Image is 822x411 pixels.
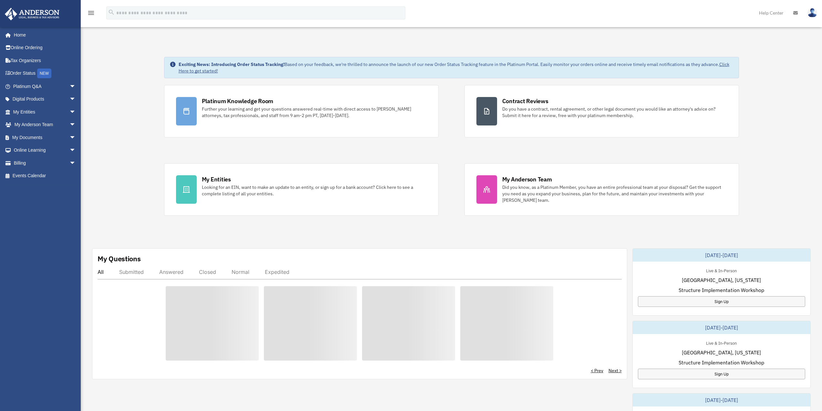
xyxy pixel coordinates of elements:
div: [DATE]-[DATE] [633,394,810,406]
div: Looking for an EIN, want to make an update to an entity, or sign up for a bank account? Click her... [202,184,427,197]
div: Do you have a contract, rental agreement, or other legal document you would like an attorney's ad... [502,106,727,119]
div: [DATE]-[DATE] [633,321,810,334]
a: Digital Productsarrow_drop_down [5,93,86,106]
span: [GEOGRAPHIC_DATA], [US_STATE] [682,276,761,284]
span: Structure Implementation Workshop [679,286,764,294]
a: Contract Reviews Do you have a contract, rental agreement, or other legal document you would like... [464,85,739,137]
span: arrow_drop_down [69,118,82,132]
div: [DATE]-[DATE] [633,249,810,262]
a: Events Calendar [5,169,86,182]
a: Sign Up [638,296,805,307]
a: My Anderson Team Did you know, as a Platinum Member, you have an entire professional team at your... [464,163,739,216]
a: Platinum Q&Aarrow_drop_down [5,80,86,93]
div: All [98,269,104,275]
div: Live & In-Person [701,339,742,346]
a: menu [87,11,95,17]
div: Contract Reviews [502,97,548,105]
a: Platinum Knowledge Room Further your learning and get your questions answered real-time with dire... [164,85,439,137]
a: Click Here to get started! [179,61,729,74]
div: Answered [159,269,183,275]
a: My Documentsarrow_drop_down [5,131,86,144]
div: Live & In-Person [701,267,742,274]
a: Online Learningarrow_drop_down [5,144,86,157]
a: Order StatusNEW [5,67,86,80]
a: My Entities Looking for an EIN, want to make an update to an entity, or sign up for a bank accoun... [164,163,439,216]
div: My Entities [202,175,231,183]
strong: Exciting News: Introducing Order Status Tracking! [179,61,285,67]
span: arrow_drop_down [69,105,82,119]
span: arrow_drop_down [69,80,82,93]
div: Closed [199,269,216,275]
div: Further your learning and get your questions answered real-time with direct access to [PERSON_NAM... [202,106,427,119]
a: Tax Organizers [5,54,86,67]
a: < Prev [591,367,603,374]
div: Normal [232,269,249,275]
i: menu [87,9,95,17]
a: Next > [609,367,622,374]
span: Structure Implementation Workshop [679,359,764,366]
img: User Pic [807,8,817,17]
i: search [108,9,115,16]
span: arrow_drop_down [69,144,82,157]
a: Online Ordering [5,41,86,54]
div: My Questions [98,254,141,264]
span: arrow_drop_down [69,157,82,170]
div: Submitted [119,269,144,275]
div: NEW [37,69,51,78]
span: arrow_drop_down [69,131,82,144]
div: Expedited [265,269,289,275]
span: arrow_drop_down [69,93,82,106]
a: My Anderson Teamarrow_drop_down [5,118,86,131]
a: My Entitiesarrow_drop_down [5,105,86,118]
div: Based on your feedback, we're thrilled to announce the launch of our new Order Status Tracking fe... [179,61,734,74]
div: Did you know, as a Platinum Member, you have an entire professional team at your disposal? Get th... [502,184,727,203]
a: Billingarrow_drop_down [5,157,86,169]
div: My Anderson Team [502,175,552,183]
span: [GEOGRAPHIC_DATA], [US_STATE] [682,349,761,356]
a: Home [5,28,82,41]
img: Anderson Advisors Platinum Portal [3,8,61,20]
div: Platinum Knowledge Room [202,97,274,105]
a: Sign Up [638,369,805,379]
